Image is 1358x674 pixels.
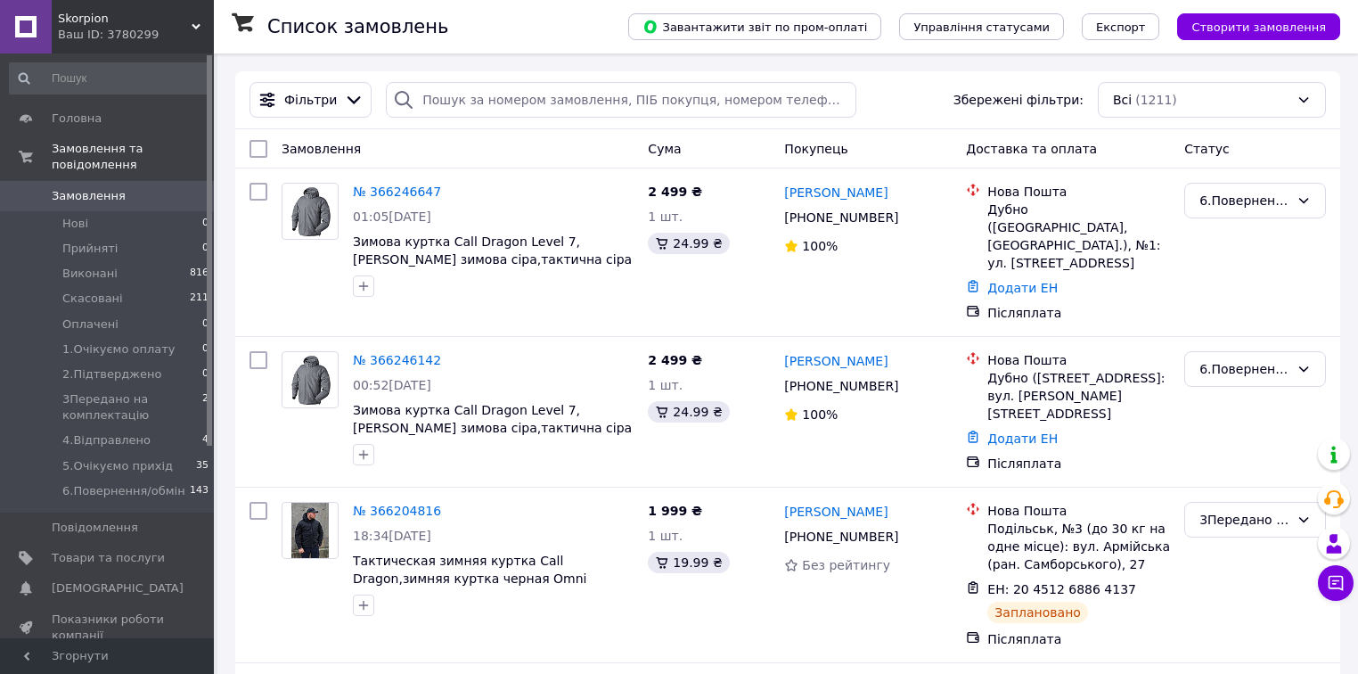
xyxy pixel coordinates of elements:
[291,503,329,558] img: Фото товару
[353,529,431,543] span: 18:34[DATE]
[987,281,1058,295] a: Додати ЕН
[62,241,118,257] span: Прийняті
[62,483,185,499] span: 6.Повернення/обмін
[282,142,361,156] span: Замовлення
[648,504,702,518] span: 1 999 ₴
[1096,21,1146,34] span: Експорт
[1199,510,1289,530] div: 3Передано на комплектацію
[987,520,1170,573] div: Подільськ, №3 (до 30 кг на одне місце): вул. Армійська (ран. Самборського), 27
[284,91,337,109] span: Фільтри
[52,188,126,204] span: Замовлення
[353,353,441,367] a: № 366246142
[987,455,1170,473] div: Післяплата
[1318,565,1354,601] button: Чат з покупцем
[781,524,902,549] div: [PHONE_NUMBER]
[648,185,702,199] span: 2 499 ₴
[1177,13,1340,40] button: Створити замовлення
[202,366,209,382] span: 0
[648,529,683,543] span: 1 шт.
[987,502,1170,520] div: Нова Пошта
[987,351,1170,369] div: Нова Пошта
[286,184,334,239] img: Фото товару
[987,304,1170,322] div: Післяплата
[353,403,632,489] a: Зимова куртка Call Dragon Level 7,[PERSON_NAME] зимова сіра,тактична сіра куртка,куртка левел 7 [...
[1135,93,1177,107] span: (1211)
[966,142,1097,156] span: Доставка та оплата
[899,13,1064,40] button: Управління статусами
[282,351,339,408] a: Фото товару
[802,407,838,422] span: 100%
[648,142,681,156] span: Cума
[953,91,1084,109] span: Збережені фільтри:
[386,82,856,118] input: Пошук за номером замовлення, ПІБ покупця, номером телефону, Email, номером накладної
[784,142,847,156] span: Покупець
[648,552,729,573] div: 19.99 ₴
[286,352,334,407] img: Фото товару
[282,502,339,559] a: Фото товару
[62,366,161,382] span: 2.Підтверджено
[642,19,867,35] span: Завантажити звіт по пром-оплаті
[353,185,441,199] a: № 366246647
[190,483,209,499] span: 143
[190,266,209,282] span: 816
[987,432,1058,446] a: Додати ЕН
[196,458,209,474] span: 35
[62,432,151,448] span: 4.Відправлено
[648,401,729,423] div: 24.99 ₴
[353,554,592,621] a: Тактическая зимняя куртка Call Dragon,зимняя куртка черная Omni Heat,куртка черная зимняя,военная...
[202,241,209,257] span: 0
[648,353,702,367] span: 2 499 ₴
[987,183,1170,201] div: Нова Пошта
[62,391,202,423] span: 3Передано на комплектацію
[648,378,683,392] span: 1 шт.
[1199,359,1289,379] div: 6.Повернення/обмін
[784,184,888,201] a: [PERSON_NAME]
[62,216,88,232] span: Нові
[1159,19,1340,33] a: Створити замовлення
[648,210,683,224] span: 1 шт.
[784,503,888,521] a: [PERSON_NAME]
[781,374,902,399] div: [PHONE_NUMBER]
[58,27,214,43] div: Ваш ID: 3780299
[202,341,209,358] span: 0
[913,21,1050,34] span: Управління статусами
[628,13,881,40] button: Завантажити звіт по пром-оплаті
[62,341,176,358] span: 1.Очікуємо оплату
[62,458,173,474] span: 5.Очікуємо прихід
[987,630,1170,648] div: Післяплата
[52,612,165,644] span: Показники роботи компанії
[802,558,890,572] span: Без рейтингу
[1113,91,1132,109] span: Всі
[52,141,214,173] span: Замовлення та повідомлення
[987,201,1170,272] div: Дубно ([GEOGRAPHIC_DATA], [GEOGRAPHIC_DATA].), №1: ул. [STREET_ADDRESS]
[1191,21,1326,34] span: Створити замовлення
[52,580,184,596] span: [DEMOGRAPHIC_DATA]
[802,239,838,253] span: 100%
[9,62,210,95] input: Пошук
[202,216,209,232] span: 0
[1082,13,1160,40] button: Експорт
[987,602,1088,623] div: Заплановано
[62,266,118,282] span: Виконані
[784,352,888,370] a: [PERSON_NAME]
[353,234,632,320] a: Зимова куртка Call Dragon Level 7,[PERSON_NAME] зимова сіра,тактична сіра куртка,куртка левел 7 [...
[202,391,209,423] span: 2
[781,205,902,230] div: [PHONE_NUMBER]
[190,291,209,307] span: 211
[62,316,119,333] span: Оплачені
[58,11,192,27] span: Skorpion
[648,233,729,254] div: 24.99 ₴
[52,550,165,566] span: Товари та послуги
[353,210,431,224] span: 01:05[DATE]
[282,183,339,240] a: Фото товару
[267,16,448,37] h1: Список замовлень
[62,291,123,307] span: Скасовані
[202,316,209,333] span: 0
[52,111,102,127] span: Головна
[1199,191,1289,210] div: 6.Повернення/обмін
[202,432,209,448] span: 4
[1184,142,1230,156] span: Статус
